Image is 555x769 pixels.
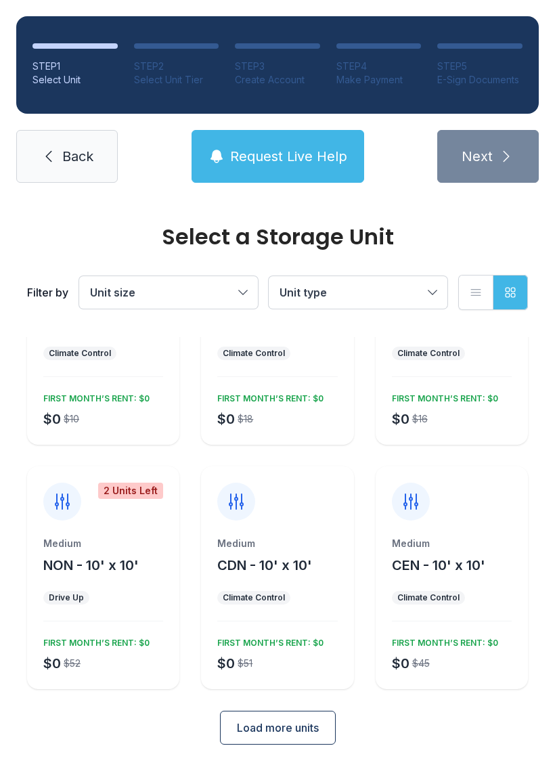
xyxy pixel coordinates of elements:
[49,348,111,359] div: Climate Control
[238,412,253,426] div: $18
[235,73,320,87] div: Create Account
[212,632,324,649] div: FIRST MONTH’S RENT: $0
[392,537,512,550] div: Medium
[43,556,139,575] button: NON - 10' x 10'
[64,657,81,670] div: $52
[397,348,460,359] div: Climate Control
[27,284,68,301] div: Filter by
[437,60,523,73] div: STEP 5
[238,657,252,670] div: $51
[43,654,61,673] div: $0
[43,537,163,550] div: Medium
[280,286,327,299] span: Unit type
[43,410,61,429] div: $0
[336,60,422,73] div: STEP 4
[43,557,139,573] span: NON - 10' x 10'
[392,654,409,673] div: $0
[412,657,430,670] div: $45
[235,60,320,73] div: STEP 3
[217,537,337,550] div: Medium
[217,556,312,575] button: CDN - 10' x 10'
[38,632,150,649] div: FIRST MONTH’S RENT: $0
[269,276,447,309] button: Unit type
[38,388,150,404] div: FIRST MONTH’S RENT: $0
[237,720,319,736] span: Load more units
[217,410,235,429] div: $0
[223,348,285,359] div: Climate Control
[217,557,312,573] span: CDN - 10' x 10'
[386,388,498,404] div: FIRST MONTH’S RENT: $0
[27,226,528,248] div: Select a Storage Unit
[217,654,235,673] div: $0
[223,592,285,603] div: Climate Control
[79,276,258,309] button: Unit size
[412,412,428,426] div: $16
[62,147,93,166] span: Back
[64,412,79,426] div: $10
[462,147,493,166] span: Next
[98,483,163,499] div: 2 Units Left
[386,632,498,649] div: FIRST MONTH’S RENT: $0
[90,286,135,299] span: Unit size
[392,410,409,429] div: $0
[32,73,118,87] div: Select Unit
[392,557,485,573] span: CEN - 10' x 10'
[437,73,523,87] div: E-Sign Documents
[134,60,219,73] div: STEP 2
[32,60,118,73] div: STEP 1
[336,73,422,87] div: Make Payment
[397,592,460,603] div: Climate Control
[212,388,324,404] div: FIRST MONTH’S RENT: $0
[134,73,219,87] div: Select Unit Tier
[392,556,485,575] button: CEN - 10' x 10'
[49,592,84,603] div: Drive Up
[230,147,347,166] span: Request Live Help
